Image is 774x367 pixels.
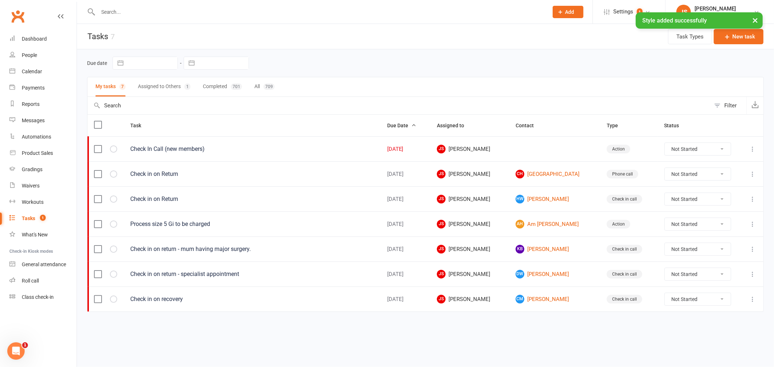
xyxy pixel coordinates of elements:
[387,121,416,130] button: Due Date
[254,77,275,96] button: All709
[22,215,35,221] div: Tasks
[9,145,77,161] a: Product Sales
[130,195,374,203] div: Check in on Return
[607,270,642,279] div: Check in call
[516,295,524,304] span: CM
[516,170,594,178] a: CH[GEOGRAPHIC_DATA]
[9,161,77,178] a: Gradings
[130,121,149,130] button: Task
[437,170,446,178] span: JS
[9,7,27,25] a: Clubworx
[516,170,524,178] span: CH
[22,36,47,42] div: Dashboard
[138,77,191,96] button: Assigned to Others1
[437,170,503,178] span: [PERSON_NAME]
[516,245,594,253] a: KB[PERSON_NAME]
[95,77,126,96] button: My tasks7
[607,145,630,153] div: Action
[607,245,642,253] div: Check in call
[607,123,626,128] span: Type
[668,29,712,44] button: Task Types
[22,85,45,91] div: Payments
[9,112,77,129] a: Messages
[387,123,416,128] span: Due Date
[695,5,739,12] div: [PERSON_NAME]
[9,47,77,63] a: People
[9,194,77,210] a: Workouts
[516,220,524,228] span: AH
[9,80,77,96] a: Payments
[516,245,524,253] span: KB
[22,294,54,300] div: Class check-in
[516,195,594,203] a: HW[PERSON_NAME]
[516,270,594,279] a: DW[PERSON_NAME]
[437,245,446,253] span: JS
[553,6,583,18] button: Add
[22,69,42,74] div: Calendar
[7,342,25,360] iframe: Intercom live chat
[130,123,149,128] span: Task
[9,96,77,112] a: Reports
[516,295,594,304] a: CM[PERSON_NAME]
[714,29,763,44] button: New task
[516,195,524,203] span: HW
[130,296,374,303] div: Check in on recovery
[22,232,48,238] div: What's New
[119,83,126,90] div: 7
[387,296,424,302] div: [DATE]
[231,83,242,90] div: 701
[130,271,374,278] div: Check in on return - specialist appointment
[203,77,242,96] button: Completed701
[437,121,472,130] button: Assigned to
[437,195,503,203] span: [PERSON_NAME]
[664,121,687,130] button: Status
[724,101,737,110] div: Filter
[9,273,77,289] a: Roll call
[437,123,472,128] span: Assigned to
[607,121,626,130] button: Type
[387,171,424,177] div: [DATE]
[22,342,28,348] span: 1
[749,12,762,28] button: ×
[437,145,503,153] span: [PERSON_NAME]
[77,24,115,49] h1: Tasks
[516,220,594,228] a: AHAm [PERSON_NAME]
[22,150,53,156] div: Product Sales
[437,220,446,228] span: JS
[9,210,77,227] a: Tasks 1
[387,271,424,277] div: [DATE]
[9,129,77,145] a: Automations
[22,101,40,107] div: Reports
[22,134,51,140] div: Automations
[387,221,424,227] div: [DATE]
[387,146,424,152] div: [DATE]
[9,227,77,243] a: What's New
[437,245,503,253] span: [PERSON_NAME]
[664,123,687,128] span: Status
[387,196,424,202] div: [DATE]
[22,117,45,123] div: Messages
[184,83,191,90] div: 1
[22,261,66,267] div: General attendance
[9,289,77,305] a: Class kiosk mode
[9,178,77,194] a: Waivers
[613,4,633,20] span: Settings
[9,31,77,47] a: Dashboard
[607,220,630,228] div: Action
[695,12,739,18] div: Guy's Karate School
[22,183,40,189] div: Waivers
[676,5,691,19] div: JS
[22,199,44,205] div: Workouts
[22,166,42,172] div: Gradings
[437,220,503,228] span: [PERSON_NAME]
[130,246,374,253] div: Check in on return - mum having major surgery.
[9,256,77,273] a: General attendance kiosk mode
[636,12,763,29] div: Style added successfully
[263,83,275,90] div: 709
[130,145,374,153] div: Check In Call (new members)
[607,295,642,304] div: Check in call
[710,97,746,114] button: Filter
[516,270,524,279] span: DW
[437,295,446,304] span: JS
[637,8,643,16] span: 1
